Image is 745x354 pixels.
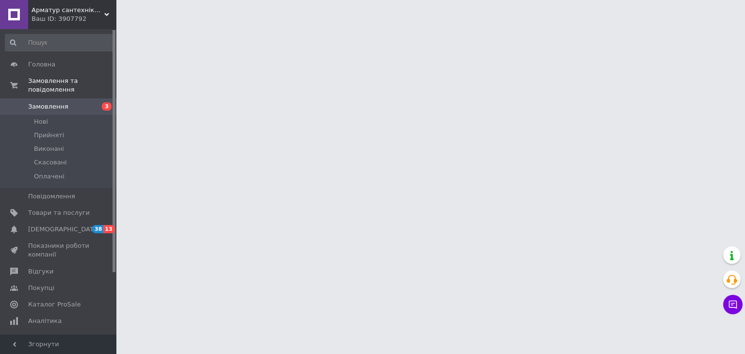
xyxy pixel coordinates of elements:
[34,145,64,153] span: Виконані
[28,102,68,111] span: Замовлення
[5,34,114,51] input: Пошук
[28,284,54,292] span: Покупці
[32,15,116,23] div: Ваш ID: 3907792
[28,333,90,351] span: Управління сайтом
[34,117,48,126] span: Нові
[102,102,112,111] span: 3
[28,317,62,325] span: Аналітика
[723,295,743,314] button: Чат з покупцем
[28,241,90,259] span: Показники роботи компанії
[28,60,55,69] span: Головна
[28,192,75,201] span: Повідомлення
[28,225,100,234] span: [DEMOGRAPHIC_DATA]
[28,209,90,217] span: Товари та послуги
[28,77,116,94] span: Замовлення та повідомлення
[28,300,81,309] span: Каталог ProSale
[34,131,64,140] span: Прийняті
[103,225,114,233] span: 13
[34,158,67,167] span: Скасовані
[34,172,65,181] span: Оплачені
[28,267,53,276] span: Відгуки
[92,225,103,233] span: 38
[32,6,104,15] span: Арматур сантехніка та опалення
